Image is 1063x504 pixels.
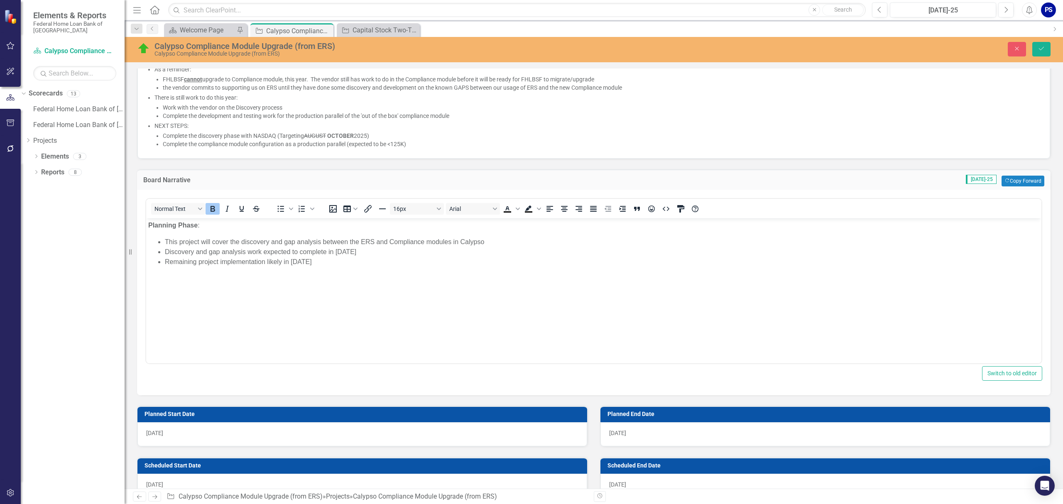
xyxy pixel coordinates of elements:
[163,140,1041,148] li: Complete the compliance module configuration as a production parallel (expected to be <125K)
[33,105,125,114] a: Federal Home Loan Bank of [GEOGRAPHIC_DATA] Strategic Plan
[154,122,1041,148] li: NEXT STEPS:
[304,132,326,139] s: AUGUST
[353,25,418,35] div: Capital Stock Two-Tier Dividends
[326,492,350,500] a: Projects
[33,46,116,56] a: Calypso Compliance Module Upgrade (from ERS)
[446,203,500,215] button: Font Arial
[1002,176,1044,186] button: Copy Forward
[688,203,702,215] button: Help
[572,203,586,215] button: Align right
[674,203,688,215] button: CSS Editor
[4,9,19,24] img: ClearPoint Strategy
[145,411,583,417] h3: Planned Start Date
[41,152,69,161] a: Elements
[339,25,418,35] a: Capital Stock Two-Tier Dividends
[69,169,82,176] div: 8
[607,411,1046,417] h3: Planned End Date
[890,2,996,17] button: [DATE]-25
[249,203,263,215] button: Strikethrough
[151,203,205,215] button: Block Normal Text
[361,203,375,215] button: Insert/edit link
[29,89,63,98] a: Scorecards
[146,430,163,436] span: [DATE]
[180,25,235,35] div: Welcome Page
[220,203,234,215] button: Italic
[163,112,1041,120] li: Complete the development and testing work for the production parallel of the 'out of the box' com...
[184,76,202,83] strong: cannot
[822,4,864,16] button: Search
[137,42,150,55] img: On Plan
[163,132,1041,140] li: Complete the discovery phase with NASDAQ (Targeting 2025)
[166,25,235,35] a: Welcome Page
[41,168,64,177] a: Reports
[659,203,673,215] button: HTML Editor
[266,26,331,36] div: Calypso Compliance Module Upgrade (from ERS)
[390,203,444,215] button: Font size 16px
[609,481,626,488] span: [DATE]
[893,5,993,15] div: [DATE]-25
[67,90,80,97] div: 13
[33,20,116,34] small: Federal Home Loan Bank of [GEOGRAPHIC_DATA]
[607,462,1046,469] h3: Scheduled End Date
[154,65,1041,92] li: As a reminder:
[33,10,116,20] span: Elements & Reports
[340,203,360,215] button: Table
[33,120,125,130] a: Federal Home Loan Bank of [GEOGRAPHIC_DATA] Strategic Plan 2024
[154,51,655,57] div: Calypso Compliance Module Upgrade (from ERS)
[163,103,1041,112] li: Work with the vendor on the Discovery process
[168,3,866,17] input: Search ClearPoint...
[73,153,86,160] div: 3
[1035,476,1055,496] div: Open Intercom Messenger
[393,206,434,212] span: 16px
[449,206,490,212] span: Arial
[609,430,626,436] span: [DATE]
[586,203,600,215] button: Justify
[326,203,340,215] button: Insert image
[644,203,659,215] button: Emojis
[163,83,1041,92] li: the vendor commits to supporting us on ERS until they have done some discovery and development on...
[557,203,571,215] button: Align center
[146,481,163,488] span: [DATE]
[834,6,852,13] span: Search
[543,203,557,215] button: Align left
[327,132,354,139] strong: OCTOBER
[33,66,116,81] input: Search Below...
[966,175,997,184] span: [DATE]-25
[154,42,655,51] div: Calypso Compliance Module Upgrade (from ERS)
[353,492,497,500] div: Calypso Compliance Module Upgrade (from ERS)
[154,93,1041,120] li: There is still work to do this year:
[601,203,615,215] button: Decrease indent
[500,203,521,215] div: Text color Black
[630,203,644,215] button: Blockquote
[146,218,1041,363] iframe: Rich Text Area
[154,206,195,212] span: Normal Text
[235,203,249,215] button: Underline
[1041,2,1056,17] button: PS
[615,203,629,215] button: Increase indent
[206,203,220,215] button: Bold
[274,203,294,215] div: Bullet list
[143,176,482,184] h3: Board Narrative
[33,136,125,146] a: Projects
[522,203,542,215] div: Background color Black
[167,492,588,502] div: » »
[145,462,583,469] h3: Scheduled Start Date
[375,203,389,215] button: Horizontal line
[982,366,1042,381] button: Switch to old editor
[295,203,316,215] div: Numbered list
[179,492,323,500] a: Calypso Compliance Module Upgrade (from ERS)
[163,75,1041,83] li: FHLBSF upgrade to Compliance module, this year. The vendor still has work to do in the Compliance...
